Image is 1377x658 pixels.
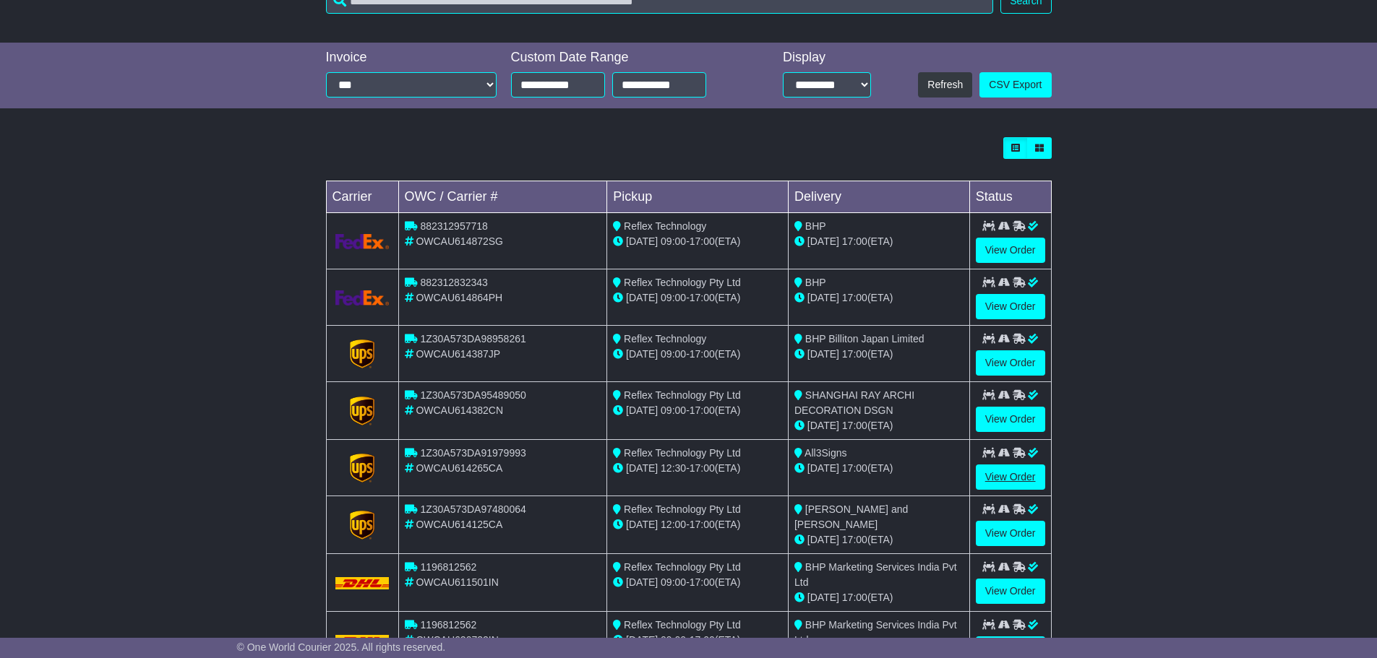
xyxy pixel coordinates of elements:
span: 17:00 [690,576,715,588]
span: [DATE] [626,292,658,303]
div: - (ETA) [613,575,782,590]
span: 17:00 [842,534,867,545]
a: View Order [976,407,1045,432]
span: [DATE] [626,235,658,247]
span: 17:00 [690,235,715,247]
span: 1196812562 [420,619,476,631]
span: All3Signs [805,447,846,459]
span: 17:00 [842,235,867,247]
img: GetCarrierServiceLogo [335,234,390,249]
div: (ETA) [794,461,964,476]
span: Reflex Technology Pty Ltd [624,503,741,515]
span: 17:00 [690,462,715,474]
span: [DATE] [807,592,839,603]
span: [PERSON_NAME] and [PERSON_NAME] [794,503,908,530]
span: Reflex Technology [624,220,706,232]
td: Delivery [788,181,969,213]
span: BHP Marketing Services India Pvt Ltd [794,561,957,588]
span: BHP [805,277,826,288]
div: (ETA) [794,290,964,306]
span: Reflex Technology Pty Ltd [624,447,741,459]
span: OWCAU611501IN [416,576,498,588]
td: Status [969,181,1051,213]
span: [DATE] [626,348,658,360]
span: 09:00 [661,576,686,588]
span: [DATE] [626,519,658,530]
span: OWCAU614864PH [416,292,502,303]
span: 882312957718 [420,220,487,232]
div: - (ETA) [613,633,782,648]
span: 1Z30A573DA95489050 [420,389,526,401]
div: - (ETA) [613,403,782,418]
span: 09:00 [661,404,686,416]
span: 09:00 [661,634,686,646]
img: DHL.png [335,635,390,646]
span: OWCAU614382CN [416,404,503,416]
div: Display [783,50,871,66]
div: - (ETA) [613,517,782,532]
div: - (ETA) [613,347,782,362]
span: 882312832343 [420,277,487,288]
span: [DATE] [807,348,839,360]
span: OWCAU614125CA [416,519,502,530]
span: 17:00 [690,519,715,530]
span: Reflex Technology Pty Ltd [624,389,741,401]
span: OWCAU614872SG [416,235,503,247]
button: Refresh [918,72,972,98]
div: (ETA) [794,347,964,362]
span: Reflex Technology Pty Ltd [624,619,741,631]
img: GetCarrierServiceLogo [350,397,374,425]
span: 17:00 [842,292,867,303]
span: [DATE] [626,462,658,474]
a: View Order [976,464,1045,490]
a: View Order [976,579,1045,604]
span: Reflex Technology [624,333,706,345]
span: [DATE] [807,235,839,247]
span: 1Z30A573DA98958261 [420,333,526,345]
span: [DATE] [626,634,658,646]
span: [DATE] [626,576,658,588]
span: 09:00 [661,292,686,303]
a: View Order [976,294,1045,319]
span: OWCAU614265CA [416,462,502,474]
img: DHL.png [335,577,390,589]
span: 17:00 [690,634,715,646]
span: 17:00 [842,348,867,360]
span: 09:00 [661,235,686,247]
div: (ETA) [794,234,964,249]
a: View Order [976,521,1045,546]
span: BHP Marketing Services India Pvt Ltd [794,619,957,646]
span: OWCAU620732IN [416,634,498,646]
span: [DATE] [807,420,839,431]
div: Custom Date Range [511,50,743,66]
span: Reflex Technology Pty Ltd [624,277,741,288]
span: © One World Courier 2025. All rights reserved. [237,641,446,653]
span: BHP [805,220,826,232]
a: CSV Export [979,72,1051,98]
span: 1Z30A573DA91979993 [420,447,526,459]
td: Carrier [326,181,398,213]
div: Invoice [326,50,497,66]
span: [DATE] [626,404,658,416]
span: 17:00 [842,462,867,474]
div: - (ETA) [613,461,782,476]
span: 17:00 [690,292,715,303]
span: 12:00 [661,519,686,530]
div: (ETA) [794,418,964,433]
span: 17:00 [842,420,867,431]
span: SHANGHAI RAY ARCHI DECORATION DSGN [794,389,914,416]
span: [DATE] [807,292,839,303]
td: OWC / Carrier # [398,181,607,213]
span: 17:00 [842,592,867,603]
span: [DATE] [807,534,839,545]
span: Reflex Technology Pty Ltd [624,561,741,573]
span: 17:00 [690,404,715,416]
span: 09:00 [661,348,686,360]
span: 1Z30A573DA97480064 [420,503,526,515]
span: 12:30 [661,462,686,474]
div: (ETA) [794,532,964,547]
span: BHP Billiton Japan Limited [805,333,925,345]
div: - (ETA) [613,234,782,249]
img: GetCarrierServiceLogo [350,339,374,368]
span: OWCAU614387JP [416,348,500,360]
